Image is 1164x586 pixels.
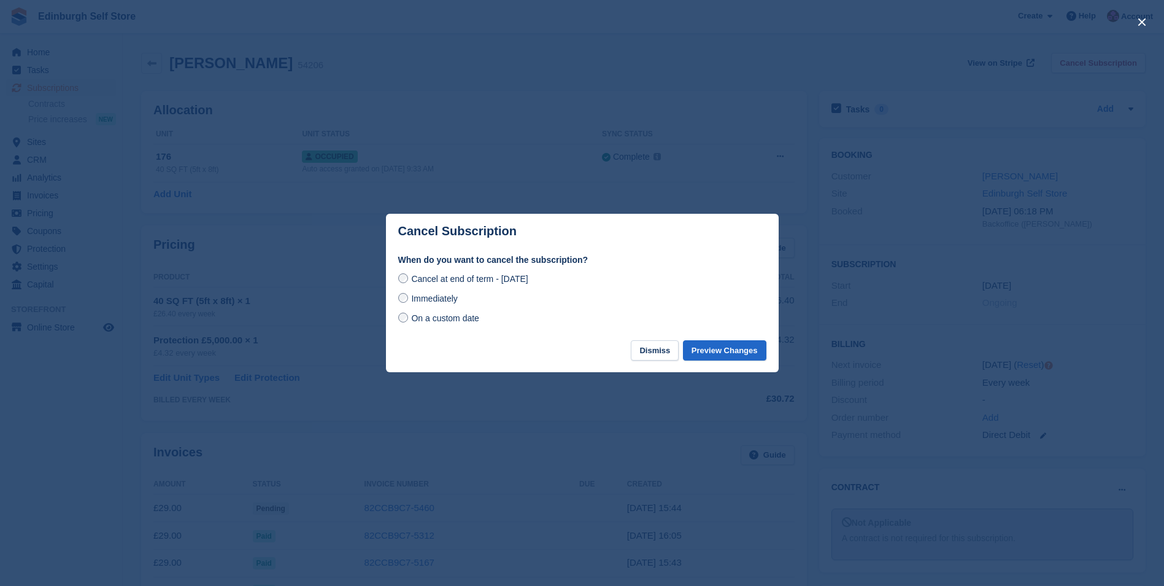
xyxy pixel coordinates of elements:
input: Cancel at end of term - [DATE] [398,273,408,283]
input: Immediately [398,293,408,303]
span: Immediately [411,294,457,303]
span: Cancel at end of term - [DATE] [411,274,528,284]
button: close [1132,12,1152,32]
span: On a custom date [411,313,479,323]
button: Dismiss [631,340,679,361]
button: Preview Changes [683,340,766,361]
label: When do you want to cancel the subscription? [398,254,766,267]
p: Cancel Subscription [398,224,517,238]
input: On a custom date [398,313,408,322]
